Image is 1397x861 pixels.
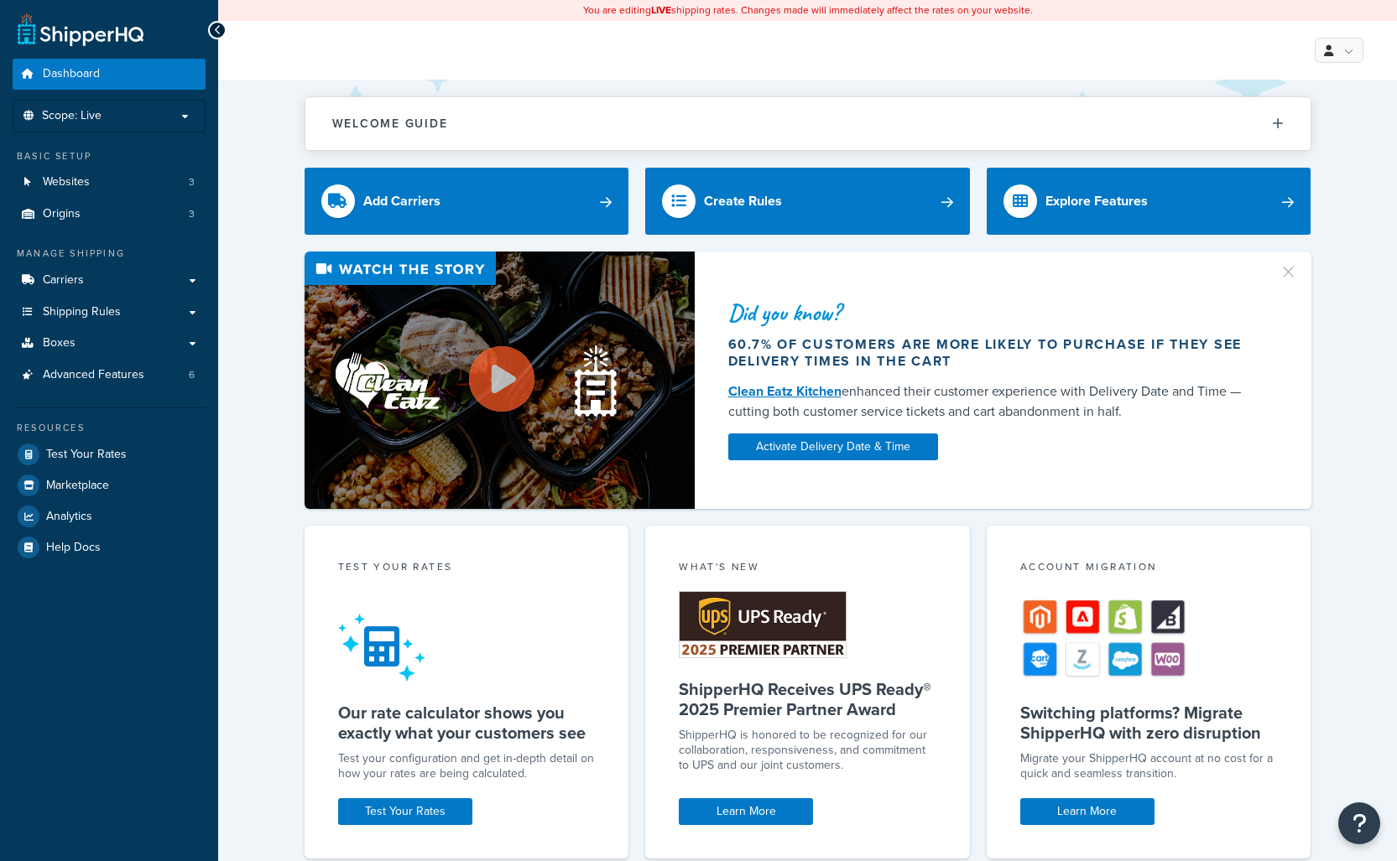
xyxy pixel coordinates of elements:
[1020,798,1155,825] a: Learn More
[728,433,938,460] a: Activate Delivery Date & Time
[679,679,936,719] h5: ShipperHQ Receives UPS Ready® 2025 Premier Partner Award
[189,207,195,221] span: 3
[43,175,90,189] span: Websites
[651,3,671,18] b: LIVE
[189,368,195,382] span: 6
[679,728,936,773] p: ShipperHQ is honored to be recognized for our collaboration, responsiveness, and commitment to UP...
[645,168,970,235] a: Create Rules
[338,559,596,578] div: Test your rates
[987,168,1311,235] a: Explore Features
[13,470,206,501] a: Marketplace
[46,510,92,524] span: Analytics
[1020,703,1278,743] h5: Switching platforms? Migrate ShipperHQ with zero disruption
[46,479,109,493] span: Marketplace
[13,501,206,532] a: Analytics
[13,328,206,359] a: Boxes
[13,439,206,469] a: Test Your Rates
[43,368,144,382] span: Advanced Features
[13,59,206,90] a: Dashboard
[13,532,206,563] a: Help Docs
[338,703,596,743] h5: Our rate calculator shows you exactly what your customers see
[13,265,206,296] a: Carriers
[679,559,936,578] div: What's New
[13,199,206,230] a: Origins3
[46,541,101,555] span: Help Docs
[338,798,472,825] a: Test Your Rates
[363,189,440,213] div: Add Carriers
[189,175,195,189] span: 3
[43,336,76,350] span: Boxes
[728,336,1259,370] div: 60.7% of customers are more likely to purchase if they see delivery times in the cart
[13,149,206,163] div: Basic Setup
[13,167,206,198] li: Websites
[13,421,206,435] div: Resources
[43,67,100,81] span: Dashboard
[679,798,813,825] a: Learn More
[46,448,127,462] span: Test Your Rates
[704,189,782,213] div: Create Rules
[13,167,206,198] a: Websites3
[305,97,1311,150] button: Welcome Guide
[1020,559,1278,578] div: Account Migration
[1338,802,1380,844] button: Open Resource Center
[1020,751,1278,781] div: Migrate your ShipperHQ account at no cost for a quick and seamless transition.
[338,751,596,781] div: Test your configuration and get in-depth detail on how your rates are being calculated.
[43,305,121,319] span: Shipping Rules
[728,381,1259,422] div: enhanced their customer experience with Delivery Date and Time — cutting both customer service ti...
[13,360,206,391] li: Advanced Features
[728,301,1259,324] div: Did you know?
[728,381,842,401] a: Clean Eatz Kitchen
[43,207,81,221] span: Origins
[332,117,448,130] h2: Welcome Guide
[43,273,84,288] span: Carriers
[13,199,206,230] li: Origins
[1045,189,1148,213] div: Explore Features
[305,252,695,509] img: Video thumbnail
[305,168,629,235] a: Add Carriers
[13,246,206,261] div: Manage Shipping
[13,297,206,328] a: Shipping Rules
[42,109,102,123] span: Scope: Live
[13,360,206,391] a: Advanced Features6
